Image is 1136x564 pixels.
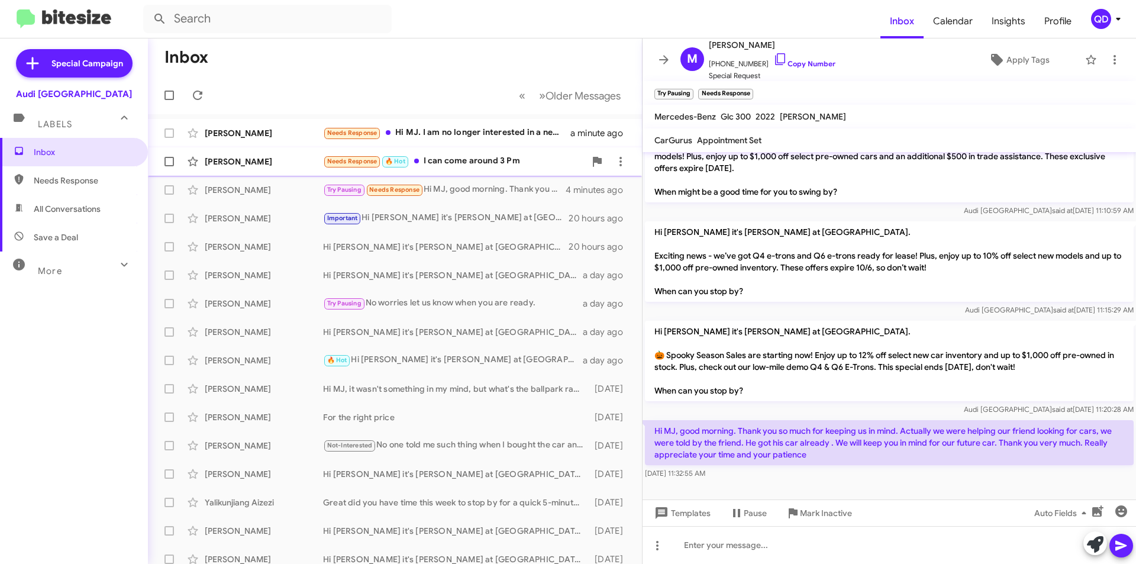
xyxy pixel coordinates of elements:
[721,111,751,122] span: Glc 300
[645,110,1134,202] p: Hi [PERSON_NAME] it's [PERSON_NAME] at [GEOGRAPHIC_DATA]. I didn't want you to miss out - the EV ...
[1081,9,1123,29] button: QD
[369,186,419,194] span: Needs Response
[773,59,835,68] a: Copy Number
[1091,9,1111,29] div: QD
[589,525,632,537] div: [DATE]
[589,440,632,452] div: [DATE]
[687,50,698,69] span: M
[34,175,134,186] span: Needs Response
[205,212,323,224] div: [PERSON_NAME]
[652,502,711,524] span: Templates
[323,439,589,452] div: No one told me such thing when I bought the car and audi care package.
[709,52,835,70] span: [PHONE_NUMBER]
[539,88,546,103] span: »
[205,525,323,537] div: [PERSON_NAME]
[569,212,632,224] div: 20 hours ago
[982,4,1035,38] a: Insights
[546,89,621,102] span: Older Messages
[323,497,589,508] div: Great did you have time this week to stop by for a quick 5-minute appraisal?
[205,127,323,139] div: [PERSON_NAME]
[205,241,323,253] div: [PERSON_NAME]
[323,383,589,395] div: Hi MJ, it wasn't something in my mind, but what's the ballpark range you are thinking?
[51,57,123,69] span: Special Campaign
[323,211,569,225] div: Hi [PERSON_NAME] it's [PERSON_NAME] at [GEOGRAPHIC_DATA]. 🎃 Spooky Season Sales are starting now!...
[756,111,775,122] span: 2022
[34,231,78,243] span: Save a Deal
[1006,49,1050,70] span: Apply Tags
[205,497,323,508] div: Yalikunjiang Aizezi
[654,135,692,146] span: CarGurus
[323,468,589,480] div: Hi [PERSON_NAME] it's [PERSON_NAME] at [GEOGRAPHIC_DATA]. 🎃 Spooky Season Sales are starting now!...
[34,146,134,158] span: Inbox
[776,502,861,524] button: Mark Inactive
[645,420,1134,465] p: Hi MJ, good morning. Thank you so much for keeping us in mind. Actually we were helping our frien...
[323,353,583,367] div: Hi [PERSON_NAME] it's [PERSON_NAME] at [GEOGRAPHIC_DATA]. 🎃 Spooky Season Sales are starting now!...
[583,269,632,281] div: a day ago
[880,4,924,38] span: Inbox
[327,157,377,165] span: Needs Response
[205,383,323,395] div: [PERSON_NAME]
[1025,502,1100,524] button: Auto Fields
[205,354,323,366] div: [PERSON_NAME]
[323,154,585,168] div: I can come around 3 Pm
[780,111,846,122] span: [PERSON_NAME]
[205,468,323,480] div: [PERSON_NAME]
[385,157,405,165] span: 🔥 Hot
[1034,502,1091,524] span: Auto Fields
[569,241,632,253] div: 20 hours ago
[744,502,767,524] span: Pause
[327,186,362,194] span: Try Pausing
[38,266,62,276] span: More
[323,269,583,281] div: Hi [PERSON_NAME] it's [PERSON_NAME] at [GEOGRAPHIC_DATA]. 🎃 Spooky Season Sales are starting now!...
[164,48,208,67] h1: Inbox
[1035,4,1081,38] a: Profile
[38,119,72,130] span: Labels
[327,299,362,307] span: Try Pausing
[205,269,323,281] div: [PERSON_NAME]
[924,4,982,38] a: Calendar
[512,83,628,108] nav: Page navigation example
[519,88,525,103] span: «
[645,469,705,478] span: [DATE] 11:32:55 AM
[327,129,377,137] span: Needs Response
[327,356,347,364] span: 🔥 Hot
[654,111,716,122] span: Mercedes-Benz
[645,321,1134,401] p: Hi [PERSON_NAME] it's [PERSON_NAME] at [GEOGRAPHIC_DATA]. 🎃 Spooky Season Sales are starting now!...
[583,354,632,366] div: a day ago
[1052,206,1073,215] span: said at
[589,383,632,395] div: [DATE]
[16,49,133,78] a: Special Campaign
[205,298,323,310] div: [PERSON_NAME]
[323,296,583,310] div: No worries let us know when you are ready.
[323,411,589,423] div: For the right price
[205,184,323,196] div: [PERSON_NAME]
[964,405,1134,414] span: Audi [GEOGRAPHIC_DATA] [DATE] 11:20:28 AM
[323,241,569,253] div: Hi [PERSON_NAME] it's [PERSON_NAME] at [GEOGRAPHIC_DATA]. 🎃 Spooky Season Sales are starting now!...
[34,203,101,215] span: All Conversations
[697,135,761,146] span: Appointment Set
[570,127,632,139] div: a minute ago
[532,83,628,108] button: Next
[654,89,693,99] small: Try Pausing
[583,326,632,338] div: a day ago
[143,5,392,33] input: Search
[965,305,1134,314] span: Audi [GEOGRAPHIC_DATA] [DATE] 11:15:29 AM
[323,183,566,196] div: Hi MJ, good morning. Thank you so much for keeping us in mind. Actually we were helping our frien...
[566,184,632,196] div: 4 minutes ago
[720,502,776,524] button: Pause
[205,411,323,423] div: [PERSON_NAME]
[709,38,835,52] span: [PERSON_NAME]
[1053,305,1074,314] span: said at
[327,214,358,222] span: Important
[323,525,589,537] div: Hi [PERSON_NAME] it's [PERSON_NAME] at [GEOGRAPHIC_DATA]. 🎃 Spooky Season Sales are starting now!...
[16,88,132,100] div: Audi [GEOGRAPHIC_DATA]
[327,441,373,449] span: Not-Interested
[589,468,632,480] div: [DATE]
[589,411,632,423] div: [DATE]
[512,83,532,108] button: Previous
[800,502,852,524] span: Mark Inactive
[698,89,753,99] small: Needs Response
